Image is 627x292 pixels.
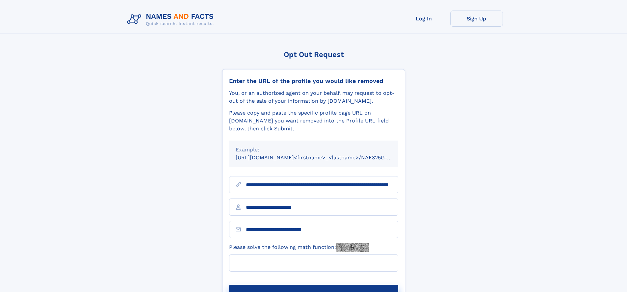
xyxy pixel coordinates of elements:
img: Logo Names and Facts [124,11,219,28]
div: Opt Out Request [222,50,405,59]
div: Example: [236,146,392,154]
a: Sign Up [450,11,503,27]
a: Log In [398,11,450,27]
div: Enter the URL of the profile you would like removed [229,77,398,85]
div: You, or an authorized agent on your behalf, may request to opt-out of the sale of your informatio... [229,89,398,105]
div: Please copy and paste the specific profile page URL on [DOMAIN_NAME] you want removed into the Pr... [229,109,398,133]
small: [URL][DOMAIN_NAME]<firstname>_<lastname>/NAF325G-xxxxxxxx [236,154,411,161]
label: Please solve the following math function: [229,243,369,252]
